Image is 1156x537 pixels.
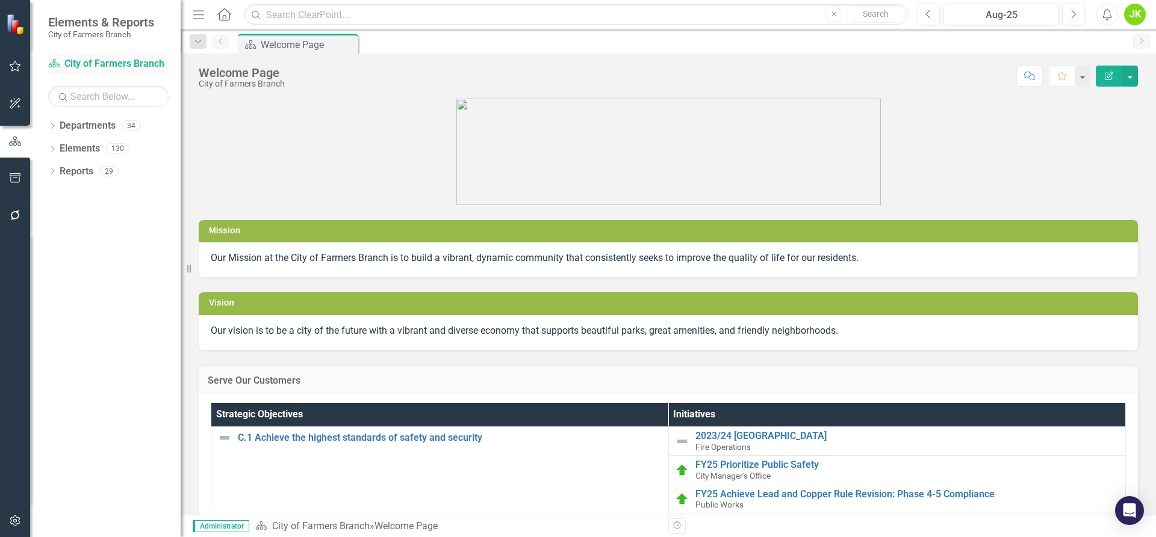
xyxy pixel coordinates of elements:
[211,251,1126,265] p: Our Mission at the City of Farmers Branch is to build a vibrant, dynamic community that consisten...
[6,14,27,35] img: ClearPoint Strategy
[374,520,438,532] div: Welcome Page
[675,492,689,506] img: On Target
[1115,496,1144,525] div: Open Intercom Messenger
[122,121,141,131] div: 34
[1124,4,1146,25] button: JK
[209,226,1132,235] h3: Mission
[668,485,1126,514] td: Double-Click to Edit Right Click for Context Menu
[106,144,129,154] div: 130
[675,463,689,477] img: On Target
[255,520,659,533] div: »
[238,432,662,443] a: C.1 Achieve the highest standards of safety and security
[845,6,906,23] button: Search
[60,165,93,179] a: Reports
[668,427,1126,456] td: Double-Click to Edit Right Click for Context Menu
[48,15,154,29] span: Elements & Reports
[695,431,1120,441] a: 2023/24 [GEOGRAPHIC_DATA]
[60,119,116,133] a: Departments
[695,471,771,480] span: City Manager's Office
[695,500,744,509] span: Public Works
[456,99,881,205] img: image.png
[695,459,1120,470] a: FY25 Prioritize Public Safety
[199,79,285,88] div: City of Farmers Branch
[948,8,1055,22] div: Aug-25
[668,456,1126,485] td: Double-Click to Edit Right Click for Context Menu
[193,520,249,532] span: Administrator
[211,324,1126,338] p: Our vision is to be a city of the future with a vibrant and diverse economy that supports beautif...
[695,489,1120,500] a: FY25 Achieve Lead and Copper Rule Revision: Phase 4-5 Compliance
[48,57,169,71] a: City of Farmers Branch
[261,37,355,52] div: Welcome Page
[48,29,154,39] small: City of Farmers Branch
[272,520,370,532] a: City of Farmers Branch
[863,9,889,19] span: Search
[208,375,1129,386] h3: Serve Our Customers
[943,4,1059,25] button: Aug-25
[217,431,232,445] img: Not Defined
[60,142,100,156] a: Elements
[695,442,751,452] span: Fire Operations
[675,434,689,449] img: Not Defined
[199,66,285,79] div: Welcome Page
[48,86,169,107] input: Search Below...
[244,4,909,25] input: Search ClearPoint...
[209,298,1132,307] h3: Vision
[99,166,119,176] div: 29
